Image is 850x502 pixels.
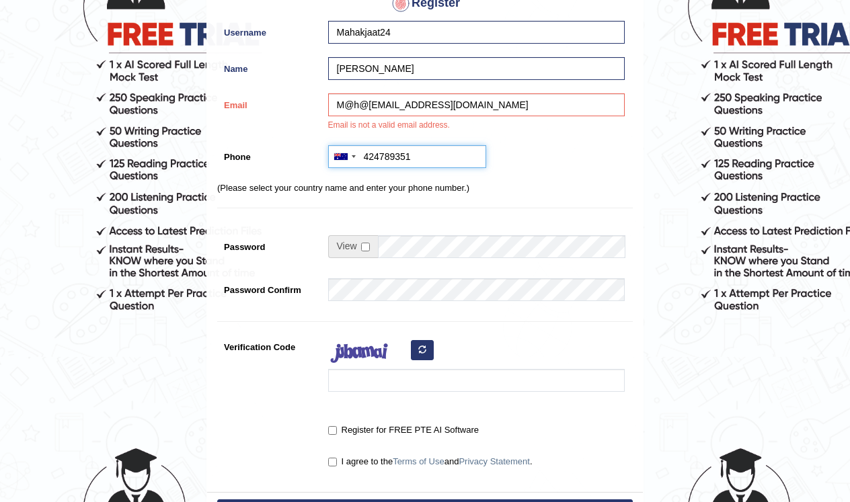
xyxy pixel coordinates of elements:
[459,456,530,466] a: Privacy Statement
[393,456,445,466] a: Terms of Use
[328,423,479,437] label: Register for FREE PTE AI Software
[217,93,321,112] label: Email
[217,145,321,163] label: Phone
[328,458,337,466] input: I agree to theTerms of UseandPrivacy Statement.
[217,57,321,75] label: Name
[328,455,533,468] label: I agree to the and .
[217,235,321,253] label: Password
[361,243,370,251] input: Show/Hide Password
[217,21,321,39] label: Username
[217,181,633,194] p: (Please select your country name and enter your phone number.)
[328,145,486,168] input: +61 412 345 678
[328,426,337,435] input: Register for FREE PTE AI Software
[217,335,321,353] label: Verification Code
[217,278,321,296] label: Password Confirm
[329,146,360,167] div: Australia: +61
